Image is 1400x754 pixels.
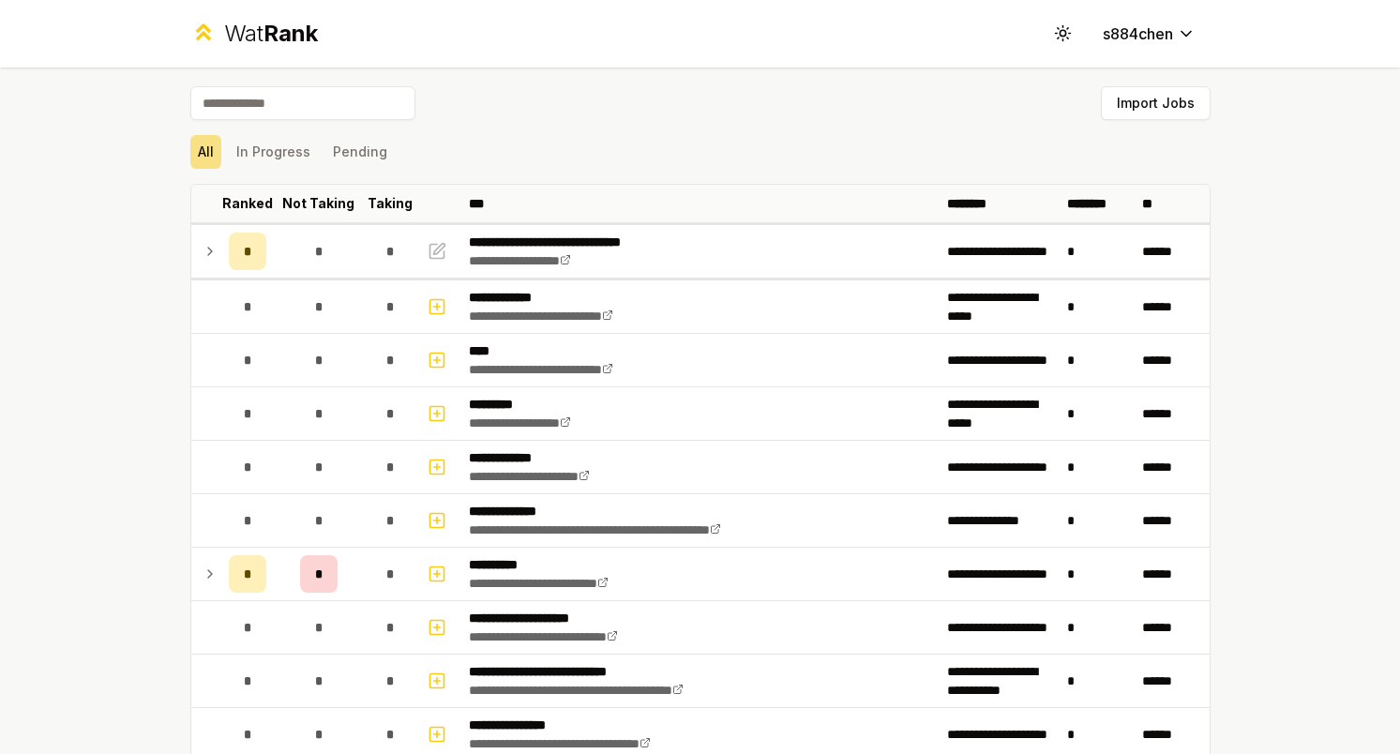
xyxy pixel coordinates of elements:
[222,194,273,213] p: Ranked
[1101,86,1211,120] button: Import Jobs
[1103,23,1173,45] span: s884chen
[229,135,318,169] button: In Progress
[263,20,318,47] span: Rank
[1088,17,1211,51] button: s884chen
[282,194,354,213] p: Not Taking
[190,135,221,169] button: All
[368,194,413,213] p: Taking
[325,135,395,169] button: Pending
[224,19,318,49] div: Wat
[190,19,319,49] a: WatRank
